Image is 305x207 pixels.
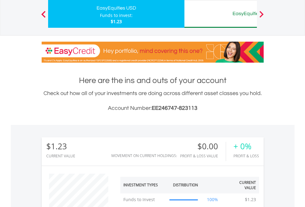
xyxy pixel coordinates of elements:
[173,182,198,188] div: Distribution
[233,154,259,158] div: Profit & Loss
[180,154,226,158] div: Profit & Loss Value
[233,142,259,151] div: + 0%
[42,75,264,86] h1: Here are the ins and outs of your account
[52,4,181,12] div: EasyEquities USD
[42,42,264,63] img: EasyCredit Promotion Banner
[37,14,50,20] button: Previous
[152,105,197,111] span: EE246747-823113
[180,142,226,151] div: $0.00
[42,104,264,113] h3: Account Number:
[242,193,259,206] td: $1.23
[100,12,133,19] div: Funds to invest:
[111,19,122,24] span: $1.23
[120,177,167,193] th: Investment Types
[201,193,224,206] td: 100%
[120,193,167,206] td: Funds to Invest
[42,89,264,113] div: Check out how all of your investments are doing across different asset classes you hold.
[224,177,259,193] th: Current Value
[46,154,75,158] div: CURRENT VALUE
[46,142,75,151] div: $1.23
[255,14,268,20] button: Next
[111,154,177,158] div: Movement on Current Holdings:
